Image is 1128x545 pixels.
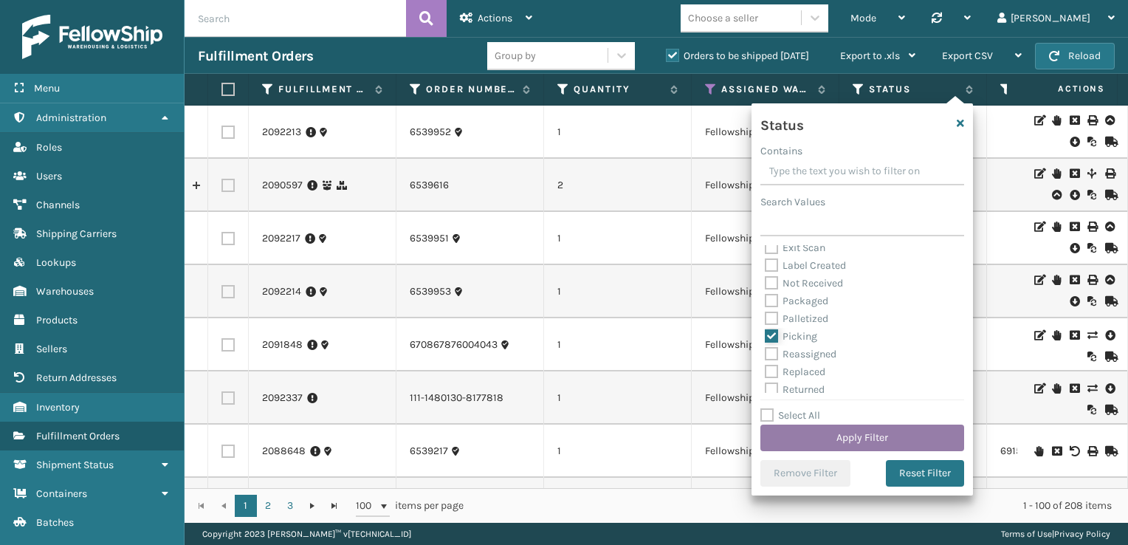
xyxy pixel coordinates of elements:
[765,366,825,378] label: Replaced
[1105,222,1114,232] i: Upload BOL
[1087,222,1096,232] i: Print BOL
[410,231,449,246] a: 6539951
[484,498,1112,513] div: 1 - 100 of 208 items
[1087,190,1096,200] i: Reoptimize
[36,170,62,182] span: Users
[1070,383,1079,394] i: Cancel Fulfillment Order
[1105,381,1114,396] i: Pull Label
[1087,275,1096,285] i: Print BOL
[36,199,80,211] span: Channels
[262,125,301,140] a: 2092213
[36,314,78,326] span: Products
[1052,168,1061,179] i: On Hold
[36,487,87,500] span: Containers
[262,337,303,352] a: 2091848
[306,500,318,512] span: Go to the next page
[544,212,692,265] td: 1
[356,498,378,513] span: 100
[262,178,303,193] a: 2090597
[34,82,60,95] span: Menu
[1070,241,1079,256] i: Pull BOL
[1105,405,1114,415] i: Mark as Shipped
[1034,446,1043,456] i: On Hold
[1070,188,1079,202] i: Pull BOL
[1034,222,1043,232] i: Edit
[262,391,303,405] a: 2092337
[1070,222,1079,232] i: Cancel Fulfillment Order
[36,141,62,154] span: Roles
[765,277,843,289] label: Not Received
[760,112,803,134] h4: Status
[760,460,850,487] button: Remove Filter
[1052,330,1061,340] i: On Hold
[765,348,836,360] label: Reassigned
[1034,383,1043,394] i: Edit
[36,112,106,124] span: Administration
[1011,77,1114,101] span: Actions
[692,318,839,371] td: Fellowship - West
[1001,529,1052,539] a: Terms of Use
[1070,275,1079,285] i: Cancel Fulfillment Order
[760,194,825,210] label: Search Values
[1070,134,1079,149] i: Pull BOL
[544,106,692,159] td: 1
[257,495,279,517] a: 2
[1054,529,1110,539] a: Privacy Policy
[765,330,817,343] label: Picking
[1087,137,1096,147] i: Reoptimize
[356,495,464,517] span: items per page
[1052,115,1061,126] i: On Hold
[1087,168,1096,179] i: Split Fulfillment Order
[22,15,162,59] img: logo
[410,178,449,193] a: 6539616
[1087,446,1096,456] i: Print BOL
[410,337,498,352] a: 670867876004043
[1034,168,1043,179] i: Edit
[574,83,663,96] label: Quantity
[235,495,257,517] a: 1
[692,212,839,265] td: Fellowship - West
[1087,330,1096,340] i: Change shipping
[1087,352,1096,362] i: Reoptimize
[1105,190,1114,200] i: Mark as Shipped
[410,125,451,140] a: 6539952
[1070,168,1079,179] i: Cancel Fulfillment Order
[692,425,839,478] td: Fellowship - West
[1087,243,1096,253] i: Reoptimize
[760,159,964,185] input: Type the text you wish to filter on
[544,425,692,478] td: 1
[36,227,117,240] span: Shipping Carriers
[688,10,758,26] div: Choose a seller
[760,425,964,451] button: Apply Filter
[278,83,368,96] label: Fulfillment Order Id
[36,285,94,298] span: Warehouses
[666,49,809,62] label: Orders to be shipped [DATE]
[478,12,512,24] span: Actions
[36,401,80,414] span: Inventory
[1105,275,1114,285] i: Upload BOL
[1070,115,1079,126] i: Cancel Fulfillment Order
[1052,222,1061,232] i: On Hold
[329,500,340,512] span: Go to the last page
[1105,168,1114,179] i: Print BOL
[1087,296,1096,306] i: Reoptimize
[544,371,692,425] td: 1
[544,318,692,371] td: 1
[1105,137,1114,147] i: Mark as Shipped
[1034,115,1043,126] i: Edit
[36,343,67,355] span: Sellers
[36,516,74,529] span: Batches
[942,49,993,62] span: Export CSV
[1105,115,1114,126] i: Upload BOL
[1052,446,1061,456] i: Cancel Fulfillment Order
[279,495,301,517] a: 3
[36,256,76,269] span: Lookups
[495,48,536,64] div: Group by
[36,459,114,471] span: Shipment Status
[410,391,503,405] a: 111-1480130-8177818
[692,159,839,212] td: Fellowship - West
[1070,330,1079,340] i: Cancel Fulfillment Order
[426,83,515,96] label: Order Number
[765,383,825,396] label: Returned
[760,409,820,422] label: Select All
